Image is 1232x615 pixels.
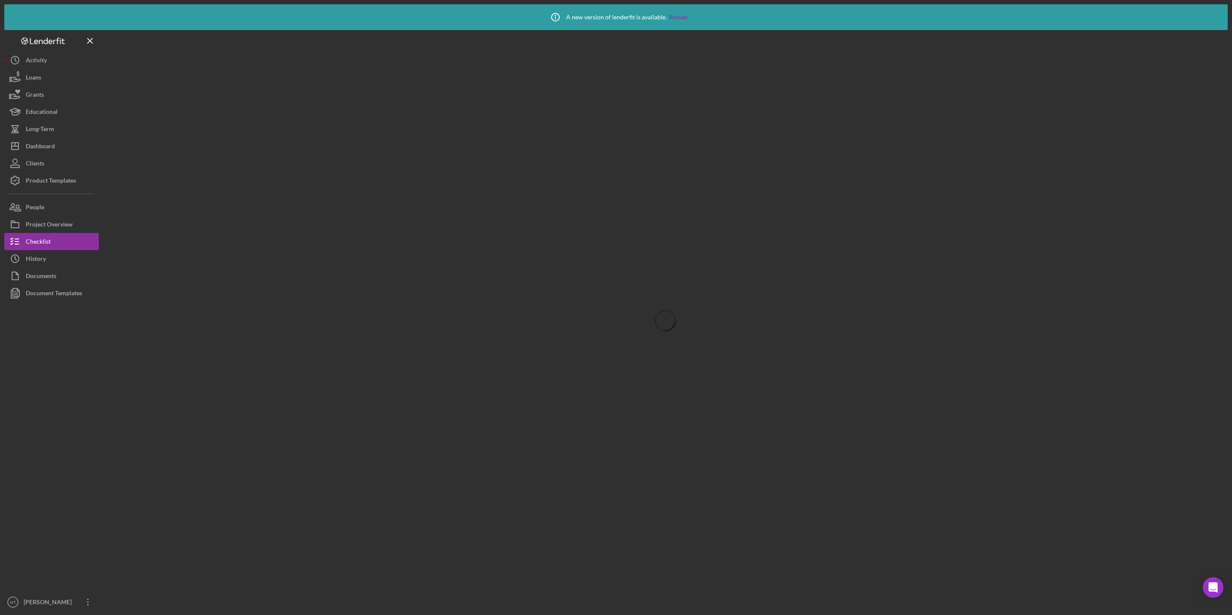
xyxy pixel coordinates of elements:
[4,216,99,233] button: Project Overview
[1203,577,1223,598] div: Open Intercom Messenger
[26,233,51,252] div: Checklist
[26,172,76,191] div: Product Templates
[26,155,44,174] div: Clients
[26,216,73,235] div: Project Overview
[4,120,99,138] button: Long-Term
[26,52,47,71] div: Activity
[4,285,99,302] button: Document Templates
[4,594,99,611] button: MT[PERSON_NAME]
[4,199,99,216] button: People
[4,233,99,250] button: Checklist
[4,103,99,120] button: Educational
[26,250,46,269] div: History
[4,69,99,86] button: Loans
[26,138,55,157] div: Dashboard
[4,52,99,69] button: Activity
[26,199,44,218] div: People
[4,250,99,267] button: History
[26,120,54,140] div: Long-Term
[545,6,687,28] div: A new version of lenderfit is available.
[4,138,99,155] button: Dashboard
[10,600,16,605] text: MT
[26,69,41,88] div: Loans
[4,172,99,189] button: Product Templates
[26,103,58,122] div: Educational
[21,594,77,613] div: [PERSON_NAME]
[4,267,99,285] button: Documents
[26,285,82,304] div: Document Templates
[4,86,99,103] button: Grants
[26,267,56,287] div: Documents
[669,14,687,21] a: Reload
[4,155,99,172] button: Clients
[26,86,44,105] div: Grants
